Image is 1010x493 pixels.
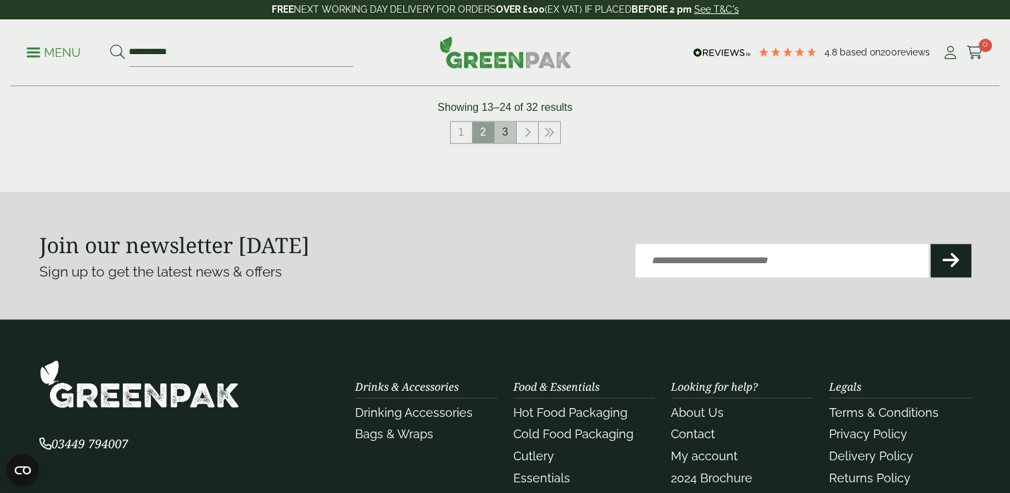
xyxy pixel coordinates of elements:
img: GreenPak Supplies [439,36,571,68]
a: Cold Food Packaging [513,427,634,441]
p: Sign up to get the latest news & offers [39,261,459,283]
strong: FREE [272,4,294,15]
a: Returns Policy [829,471,911,485]
p: Menu [27,45,81,61]
a: 03449 794007 [39,438,128,451]
img: REVIEWS.io [693,48,751,57]
strong: BEFORE 2 pm [632,4,692,15]
a: Hot Food Packaging [513,405,627,420]
strong: Join our newsletter [DATE] [39,230,310,259]
a: Essentials [513,471,570,485]
span: 4.8 [824,47,840,57]
strong: OVER £100 [496,4,545,15]
a: About Us [671,405,724,420]
a: Delivery Policy [829,449,913,463]
i: Cart [967,46,983,59]
a: Drinking Accessories [355,405,473,420]
i: My Account [942,46,959,59]
p: Showing 13–24 of 32 results [438,100,573,116]
a: Terms & Conditions [829,405,939,420]
a: 3 [495,122,516,143]
span: 03449 794007 [39,436,128,452]
div: 4.79 Stars [758,46,818,58]
span: 200 [880,47,897,57]
a: Bags & Wraps [355,427,433,441]
a: Contact [671,427,715,441]
a: Cutlery [513,449,554,463]
span: 0 [979,39,992,52]
span: 2 [473,122,494,143]
img: GreenPak Supplies [39,359,240,408]
a: 1 [451,122,472,143]
a: See T&C's [694,4,739,15]
span: reviews [897,47,930,57]
a: Privacy Policy [829,427,907,441]
a: 0 [967,43,983,63]
button: Open CMP widget [7,454,39,486]
span: Based on [840,47,880,57]
a: My account [671,449,738,463]
a: Menu [27,45,81,58]
a: 2024 Brochure [671,471,752,485]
